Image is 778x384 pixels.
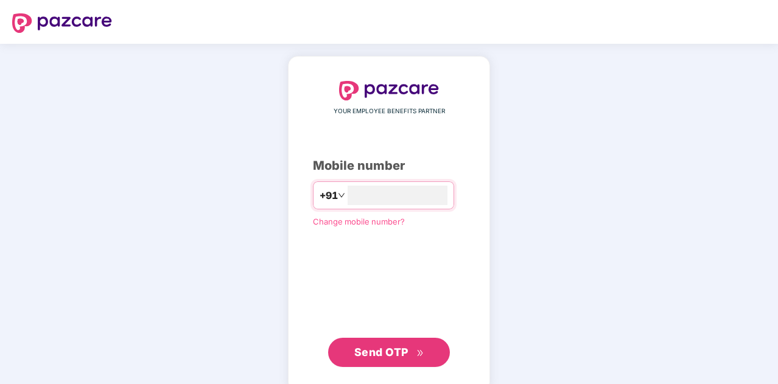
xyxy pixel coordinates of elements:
span: +91 [320,188,338,203]
span: Send OTP [354,346,408,358]
span: YOUR EMPLOYEE BENEFITS PARTNER [334,106,445,116]
span: down [338,192,345,199]
img: logo [12,13,112,33]
img: logo [339,81,439,100]
a: Change mobile number? [313,217,405,226]
button: Send OTPdouble-right [328,338,450,367]
div: Mobile number [313,156,465,175]
span: double-right [416,349,424,357]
